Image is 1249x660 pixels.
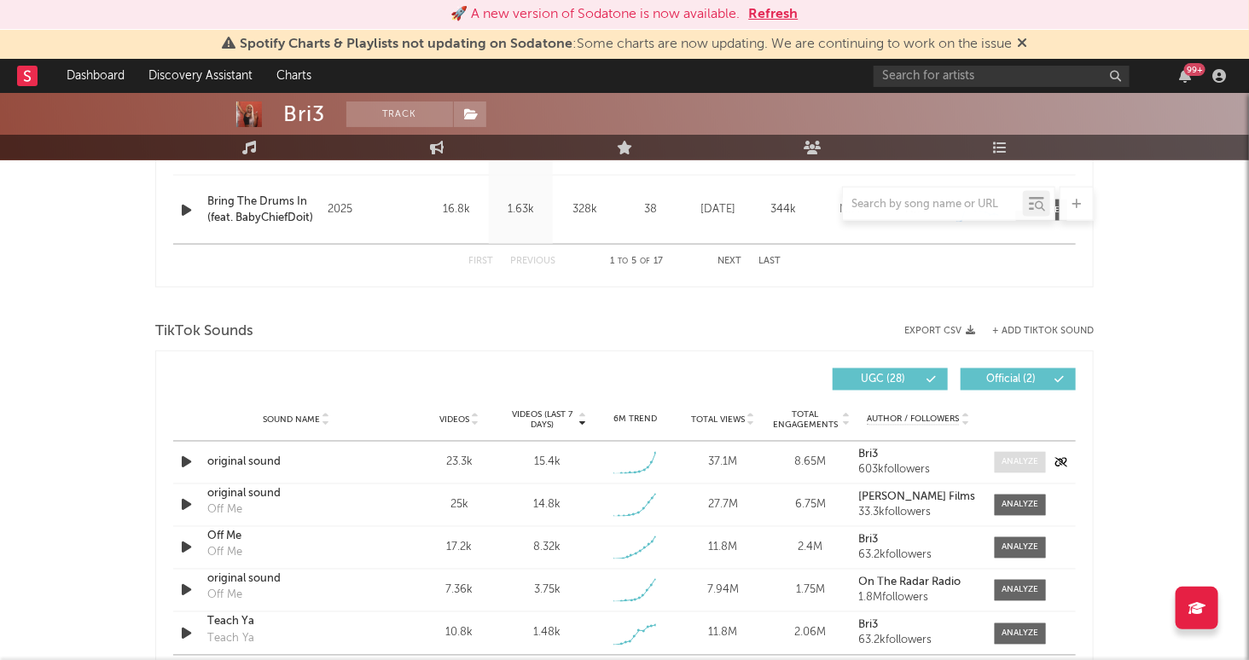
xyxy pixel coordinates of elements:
[859,577,978,589] a: On The Radar Radio
[451,4,741,25] div: 🚀 A new version of Sodatone is now available.
[844,374,922,385] span: UGC ( 28 )
[590,252,683,272] div: 1 5 17
[771,625,851,642] div: 2.06M
[859,535,879,546] strong: Bri3
[771,497,851,514] div: 6.75M
[640,258,650,265] span: of
[283,101,325,127] div: Bri3
[992,327,1094,336] button: + Add TikTok Sound
[595,414,675,426] div: 6M Trend
[771,582,851,599] div: 1.75M
[155,321,253,342] span: TikTok Sounds
[859,620,978,632] a: Bri3
[240,38,572,51] span: Spotify Charts & Playlists not updating on Sodatone
[771,540,851,557] div: 2.4M
[961,368,1076,391] button: Official(2)
[859,465,978,477] div: 603k followers
[468,257,493,266] button: First
[1017,38,1027,51] span: Dismiss
[904,326,975,336] button: Export CSV
[859,593,978,605] div: 1.8M followers
[683,497,763,514] div: 27.7M
[510,257,555,266] button: Previous
[207,545,242,562] div: Off Me
[420,625,499,642] div: 10.8k
[264,59,323,93] a: Charts
[833,368,948,391] button: UGC(28)
[758,257,781,266] button: Last
[533,625,561,642] div: 1.48k
[859,507,978,519] div: 33.3k followers
[240,38,1012,51] span: : Some charts are now updating. We are continuing to work on the issue
[683,454,763,472] div: 37.1M
[263,415,320,426] span: Sound Name
[420,582,499,599] div: 7.36k
[533,540,561,557] div: 8.32k
[207,529,386,546] a: Off Me
[975,327,1094,336] button: + Add TikTok Sound
[859,535,978,547] a: Bri3
[207,571,386,588] a: original sound
[55,59,137,93] a: Dashboard
[207,502,242,519] div: Off Me
[207,588,242,605] div: Off Me
[420,497,499,514] div: 25k
[533,497,561,514] div: 14.8k
[207,614,386,631] a: Teach Ya
[508,410,577,431] span: Videos (last 7 days)
[859,449,978,461] a: Bri3
[683,625,763,642] div: 11.8M
[874,66,1130,87] input: Search for artists
[972,374,1050,385] span: Official ( 2 )
[207,631,254,648] div: Teach Ya
[137,59,264,93] a: Discovery Assistant
[859,635,978,647] div: 63.2k followers
[420,540,499,557] div: 17.2k
[859,449,879,460] strong: Bri3
[534,454,561,472] div: 15.4k
[859,577,961,588] strong: On The Radar Radio
[346,101,453,127] button: Track
[420,454,499,472] div: 23.3k
[683,540,763,557] div: 11.8M
[859,492,976,503] strong: [PERSON_NAME] Films
[859,492,978,504] a: [PERSON_NAME] Films
[771,410,840,431] span: Total Engagements
[618,258,628,265] span: to
[859,620,879,631] strong: Bri3
[843,198,1023,211] input: Search by song name or URL
[749,4,799,25] button: Refresh
[771,454,851,472] div: 8.65M
[1179,69,1191,83] button: 99+
[207,486,386,503] a: original sound
[1184,63,1205,76] div: 99 +
[534,582,561,599] div: 3.75k
[207,454,386,472] a: original sound
[859,550,978,562] div: 63.2k followers
[717,257,741,266] button: Next
[439,415,469,426] span: Videos
[867,414,959,426] span: Author / Followers
[683,582,763,599] div: 7.94M
[691,415,745,426] span: Total Views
